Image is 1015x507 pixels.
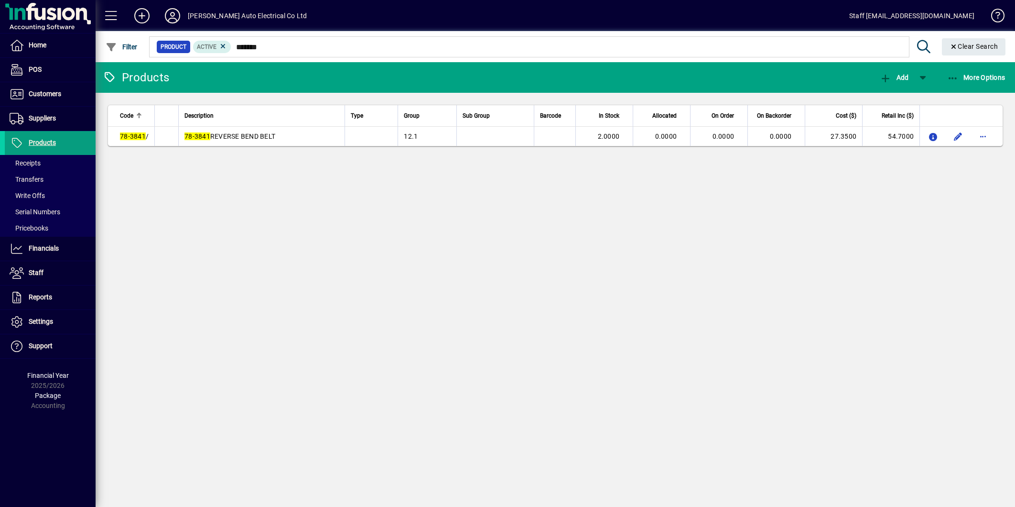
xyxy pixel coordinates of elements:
span: Support [29,342,53,350]
span: Barcode [540,110,561,121]
span: Receipts [10,159,41,167]
span: Customers [29,90,61,98]
span: Reports [29,293,52,301]
span: More Options [947,74,1005,81]
button: Add [127,7,157,24]
div: Barcode [540,110,570,121]
div: Type [351,110,392,121]
span: REVERSE BEND BELT [184,132,275,140]
a: Transfers [5,171,96,187]
span: 0.0000 [770,132,792,140]
span: Settings [29,318,53,325]
em: 78-3841 [120,132,146,140]
a: Write Offs [5,187,96,204]
span: Code [120,110,133,121]
span: Description [184,110,214,121]
span: In Stock [599,110,619,121]
a: Receipts [5,155,96,171]
div: [PERSON_NAME] Auto Electrical Co Ltd [188,8,307,23]
a: Customers [5,82,96,106]
button: More options [975,129,991,144]
span: Suppliers [29,114,56,122]
em: 78-3841 [184,132,210,140]
a: Serial Numbers [5,204,96,220]
span: Retail Inc ($) [882,110,914,121]
span: Staff [29,269,43,276]
span: Home [29,41,46,49]
span: On Order [712,110,734,121]
a: Support [5,334,96,358]
button: Filter [103,38,140,55]
span: Package [35,392,61,399]
a: POS [5,58,96,82]
a: Home [5,33,96,57]
div: Staff [EMAIL_ADDRESS][DOMAIN_NAME] [849,8,974,23]
span: Group [404,110,420,121]
span: On Backorder [757,110,791,121]
a: Financials [5,237,96,261]
div: Description [184,110,339,121]
div: On Backorder [754,110,800,121]
span: Products [29,139,56,146]
div: On Order [696,110,743,121]
span: 0.0000 [655,132,677,140]
div: In Stock [582,110,628,121]
td: 27.3500 [805,127,862,146]
div: Allocated [639,110,685,121]
div: Sub Group [463,110,528,121]
div: Group [404,110,451,121]
span: Active [197,44,216,50]
span: Product [161,42,186,52]
span: Sub Group [463,110,490,121]
div: Code [120,110,149,121]
button: Edit [950,129,966,144]
span: 2.0000 [598,132,620,140]
span: Financials [29,244,59,252]
a: Pricebooks [5,220,96,236]
span: Transfers [10,176,43,183]
span: Serial Numbers [10,208,60,216]
span: Filter [106,43,138,51]
button: Profile [157,7,188,24]
span: Write Offs [10,192,45,199]
span: POS [29,66,42,73]
div: Products [103,70,169,85]
span: Cost ($) [836,110,856,121]
button: Clear [942,38,1006,55]
a: Settings [5,310,96,334]
span: 0.0000 [713,132,734,140]
span: Financial Year [27,372,69,379]
button: More Options [945,69,1008,86]
span: Clear Search [950,43,998,50]
a: Staff [5,261,96,285]
mat-chip: Activation Status: Active [193,41,231,53]
a: Knowledge Base [984,2,1003,33]
span: Pricebooks [10,224,48,232]
td: 54.7000 [862,127,919,146]
a: Reports [5,286,96,309]
span: Add [880,74,908,81]
button: Add [877,69,911,86]
span: Allocated [652,110,677,121]
span: / [120,132,149,140]
span: 12.1 [404,132,418,140]
a: Suppliers [5,107,96,131]
span: Type [351,110,363,121]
